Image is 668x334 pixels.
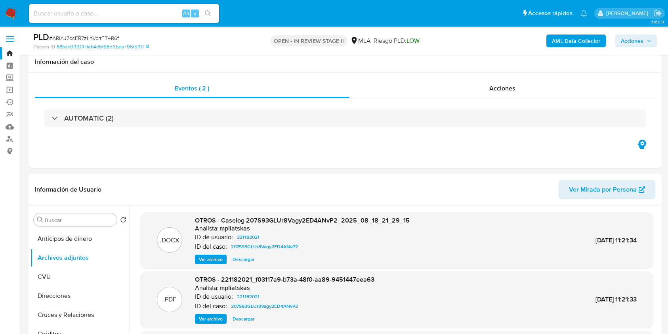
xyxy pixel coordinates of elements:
[228,242,301,251] a: 207S93GLUr8Vagy2ED4ANvP2
[195,216,410,225] span: OTROS - Caselog 207S93GLUr8Vagy2ED4ANvP2_2025_08_18_21_29_15
[231,301,298,311] span: 207S93GLUr8Vagy2ED4ANvP2
[175,84,209,93] span: Eventos ( 2 )
[199,255,223,263] span: Ver archivo
[163,295,176,304] p: .PDF
[374,36,420,45] span: Riesgo PLD:
[37,217,43,223] button: Buscar
[33,31,49,43] b: PLD
[35,58,655,66] h1: Información del caso
[31,267,130,286] button: CVU
[228,301,301,311] a: 207S93GLUr8Vagy2ED4ANvP2
[64,114,114,123] h3: AUTOMATIC (2)
[160,236,179,245] p: .DOCX
[606,10,651,17] p: agustina.viggiano@mercadolibre.com
[44,109,646,127] div: AUTOMATIC (2)
[271,35,347,46] p: OPEN - IN REVIEW STAGE II
[195,293,233,301] p: ID de usuario:
[57,43,149,50] a: 88bac0990f7fab4d6f6856bea796f590
[569,180,637,199] span: Ver Mirada por Persona
[195,284,219,292] p: Analista:
[49,34,119,42] span: # ARlAJ7ccER7zLnVcrrFT4R6f
[233,315,254,323] span: Descargar
[552,35,600,47] b: AML Data Collector
[35,186,101,194] h1: Información de Usuario
[195,243,227,251] p: ID del caso:
[219,284,250,292] h6: mpliatskas
[31,305,130,324] button: Cruces y Relaciones
[229,255,258,264] button: Descargar
[350,36,370,45] div: MLA
[33,43,55,50] b: Person ID
[231,242,298,251] span: 207S93GLUr8Vagy2ED4ANvP2
[234,232,263,242] a: 221182021
[233,255,254,263] span: Descargar
[229,314,258,324] button: Descargar
[31,248,130,267] button: Archivos adjuntos
[31,229,130,248] button: Anticipos de dinero
[195,255,227,264] button: Ver archivo
[580,10,587,17] a: Notificaciones
[195,302,227,310] p: ID del caso:
[200,8,216,19] button: search-icon
[183,10,189,17] span: Alt
[654,9,662,17] a: Salir
[194,10,196,17] span: s
[195,225,219,232] p: Analista:
[31,286,130,305] button: Direcciones
[45,217,114,224] input: Buscar
[615,35,657,47] button: Acciones
[407,36,420,45] span: LOW
[195,233,233,241] p: ID de usuario:
[199,315,223,323] span: Ver archivo
[621,35,643,47] span: Acciones
[595,236,637,245] span: [DATE] 11:21:34
[195,314,227,324] button: Ver archivo
[528,9,573,17] span: Accesos rápidos
[234,292,263,301] a: 221182021
[595,295,637,304] span: [DATE] 11:21:33
[219,225,250,232] h6: mpliatskas
[237,292,260,301] span: 221182021
[195,275,374,284] span: OTROS - 221182021_f03117a9-b73a-48f0-aa89-9451447eea63
[489,84,515,93] span: Acciones
[120,217,126,225] button: Volver al orden por defecto
[559,180,655,199] button: Ver Mirada por Persona
[546,35,606,47] button: AML Data Collector
[29,8,219,19] input: Buscar usuario o caso...
[237,232,260,242] span: 221182021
